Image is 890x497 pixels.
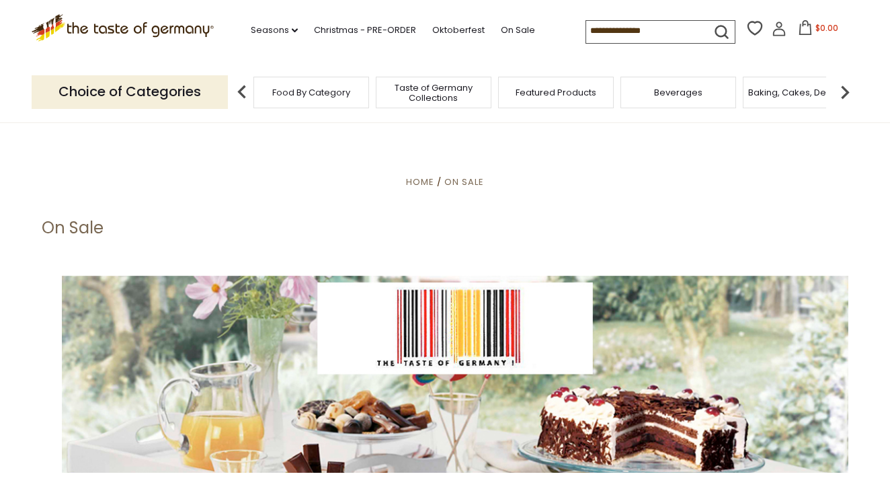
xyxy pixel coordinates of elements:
[251,23,298,38] a: Seasons
[501,23,535,38] a: On Sale
[516,87,596,98] a: Featured Products
[789,20,846,40] button: $0.00
[42,218,104,238] h1: On Sale
[748,87,852,98] a: Baking, Cakes, Desserts
[314,23,416,38] a: Christmas - PRE-ORDER
[654,87,702,98] a: Beverages
[432,23,485,38] a: Oktoberfest
[444,176,484,188] a: On Sale
[832,79,858,106] img: next arrow
[229,79,255,106] img: previous arrow
[62,276,848,473] img: the-taste-of-germany-barcode-3.jpg
[272,87,350,98] a: Food By Category
[406,176,434,188] a: Home
[380,83,487,103] a: Taste of Germany Collections
[815,22,838,34] span: $0.00
[32,75,228,108] p: Choice of Categories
